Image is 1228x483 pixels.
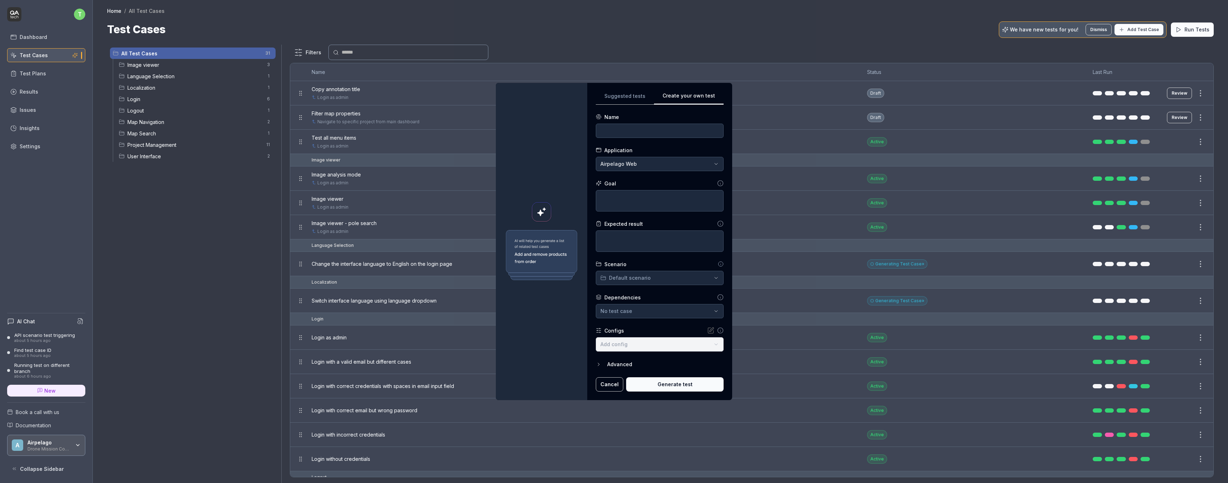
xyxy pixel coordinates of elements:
div: Application [604,146,633,154]
span: No test case [600,308,632,314]
div: Default scenario [600,274,651,282]
button: Default scenario [596,271,724,285]
div: Expected result [604,220,643,228]
button: Advanced [596,360,724,369]
div: Advanced [607,360,724,369]
div: Name [604,113,619,121]
div: Dependencies [604,294,641,301]
div: Goal [604,180,616,187]
img: Generate a test using AI [504,229,579,282]
div: Scenario [604,260,626,268]
button: Suggested tests [596,92,654,105]
button: Generate test [626,377,724,392]
button: Create your own test [654,92,724,105]
button: No test case [596,304,724,318]
div: Configs [604,327,624,334]
span: Airpelago Web [600,160,637,168]
button: Cancel [596,377,623,392]
button: Airpelago Web [596,157,724,171]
